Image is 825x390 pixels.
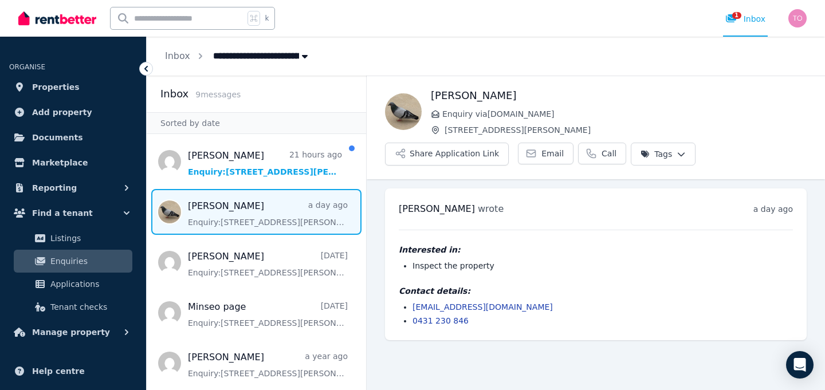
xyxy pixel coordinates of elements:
[9,101,137,124] a: Add property
[9,321,137,344] button: Manage property
[9,360,137,383] a: Help centre
[32,105,92,119] span: Add property
[412,302,553,312] a: [EMAIL_ADDRESS][DOMAIN_NAME]
[32,80,80,94] span: Properties
[50,254,128,268] span: Enquiries
[195,90,241,99] span: 9 message s
[788,9,807,27] img: Tomer
[265,14,269,23] span: k
[50,300,128,314] span: Tenant checks
[188,300,348,329] a: Minseo page[DATE]Enquiry:[STREET_ADDRESS][PERSON_NAME].
[385,93,422,130] img: Cheyne Howard
[399,244,793,255] h4: Interested in:
[412,316,469,325] a: 0431 230 846
[725,13,765,25] div: Inbox
[602,148,616,159] span: Call
[9,126,137,149] a: Documents
[753,204,793,214] time: a day ago
[631,143,696,166] button: Tags
[9,63,45,71] span: ORGANISE
[147,112,366,134] div: Sorted by date
[147,37,329,76] nav: Breadcrumb
[478,203,504,214] span: wrote
[188,350,348,379] a: [PERSON_NAME]a year agoEnquiry:[STREET_ADDRESS][PERSON_NAME].
[50,277,128,291] span: Applications
[399,203,475,214] span: [PERSON_NAME]
[412,260,793,271] li: Inspect the property
[32,131,83,144] span: Documents
[385,143,509,166] button: Share Application Link
[9,76,137,99] a: Properties
[32,206,93,220] span: Find a tenant
[188,199,348,228] a: [PERSON_NAME]a day agoEnquiry:[STREET_ADDRESS][PERSON_NAME].
[399,285,793,297] h4: Contact details:
[165,50,190,61] a: Inbox
[32,181,77,195] span: Reporting
[18,10,96,27] img: RentBetter
[14,273,132,296] a: Applications
[14,250,132,273] a: Enquiries
[188,149,342,178] a: [PERSON_NAME]21 hours agoEnquiry:[STREET_ADDRESS][PERSON_NAME].
[9,176,137,199] button: Reporting
[431,88,807,104] h1: [PERSON_NAME]
[541,148,564,159] span: Email
[518,143,573,164] a: Email
[32,325,110,339] span: Manage property
[50,231,128,245] span: Listings
[442,108,807,120] span: Enquiry via [DOMAIN_NAME]
[32,156,88,170] span: Marketplace
[641,148,672,160] span: Tags
[188,250,348,278] a: [PERSON_NAME][DATE]Enquiry:[STREET_ADDRESS][PERSON_NAME].
[9,151,137,174] a: Marketplace
[445,124,807,136] span: [STREET_ADDRESS][PERSON_NAME]
[9,202,137,224] button: Find a tenant
[160,86,188,102] h2: Inbox
[786,351,814,379] div: Open Intercom Messenger
[578,143,626,164] a: Call
[14,296,132,318] a: Tenant checks
[32,364,85,378] span: Help centre
[732,12,741,19] span: 1
[14,227,132,250] a: Listings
